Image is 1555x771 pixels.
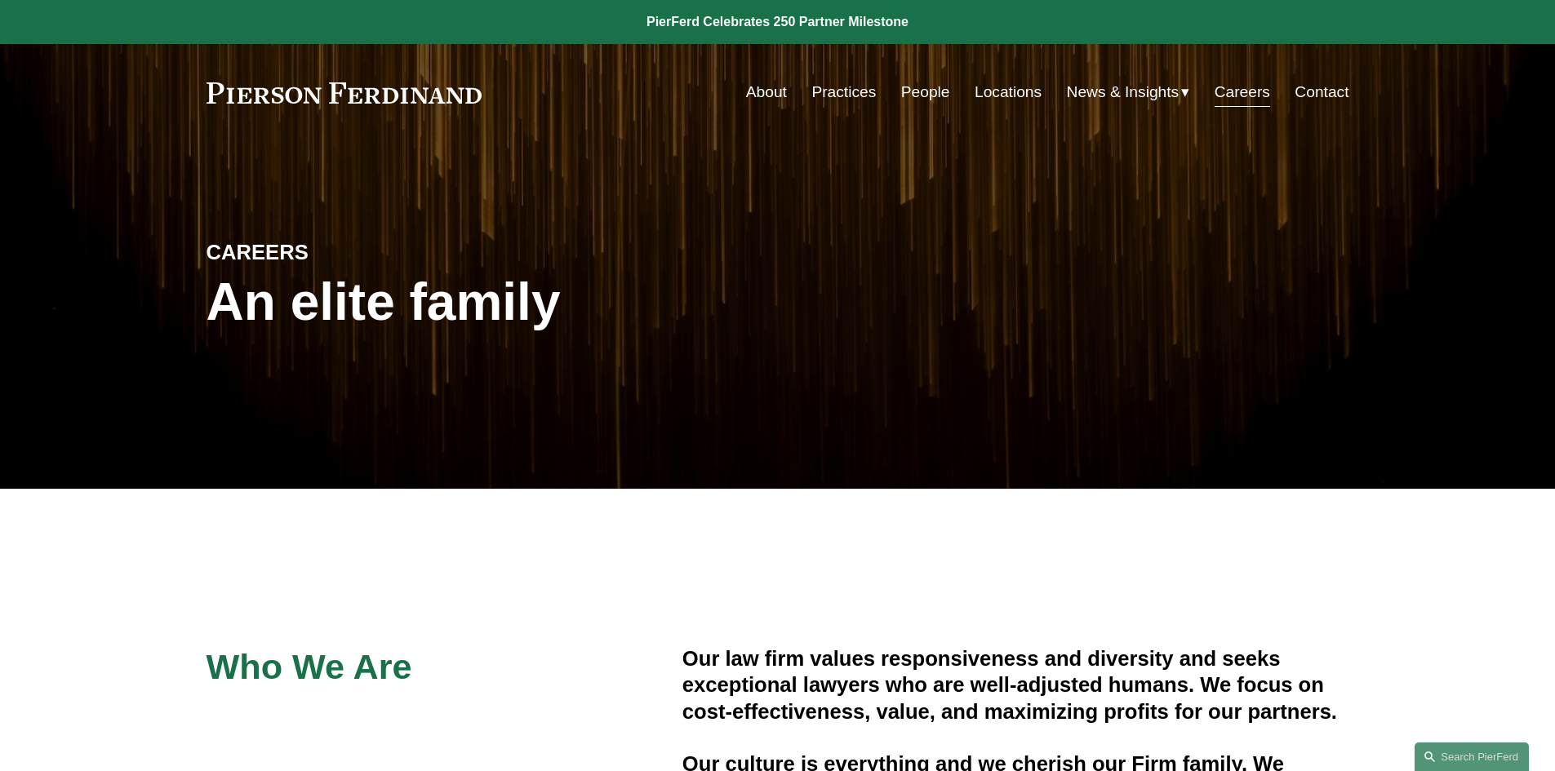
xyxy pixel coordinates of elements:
a: Careers [1215,77,1270,108]
a: People [901,77,950,108]
a: About [746,77,787,108]
h4: Our law firm values responsiveness and diversity and seeks exceptional lawyers who are well-adjus... [682,645,1349,724]
h4: CAREERS [207,239,492,265]
a: folder dropdown [1067,77,1190,108]
h1: An elite family [207,273,778,332]
a: Search this site [1415,742,1529,771]
span: Who We Are [207,647,412,686]
span: News & Insights [1067,78,1180,107]
a: Practices [811,77,876,108]
a: Contact [1295,77,1348,108]
a: Locations [975,77,1042,108]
